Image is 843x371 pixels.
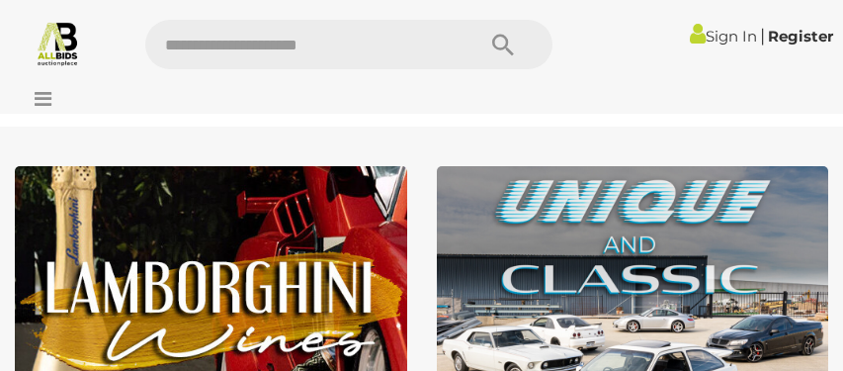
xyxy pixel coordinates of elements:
[454,20,552,69] button: Search
[760,25,765,46] span: |
[768,27,833,46] a: Register
[35,20,81,66] img: Allbids.com.au
[690,27,757,46] a: Sign In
